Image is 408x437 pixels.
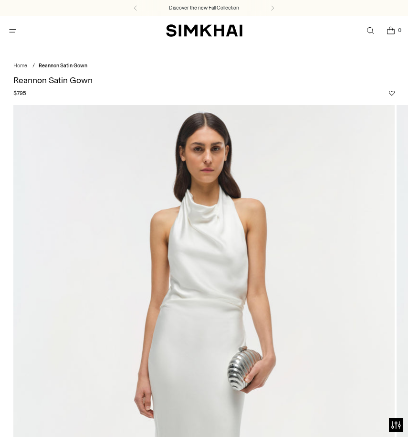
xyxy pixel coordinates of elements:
[32,62,35,70] div: /
[169,4,239,12] a: Discover the new Fall Collection
[396,26,404,34] span: 0
[13,89,26,97] span: $795
[13,62,395,70] nav: breadcrumbs
[389,90,395,96] button: Add to Wishlist
[381,21,400,41] a: Open cart modal
[3,21,22,41] button: Open menu modal
[360,21,380,41] a: Open search modal
[166,24,242,38] a: SIMKHAI
[13,76,395,85] h1: Reannon Satin Gown
[13,63,27,69] a: Home
[39,63,87,69] span: Reannon Satin Gown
